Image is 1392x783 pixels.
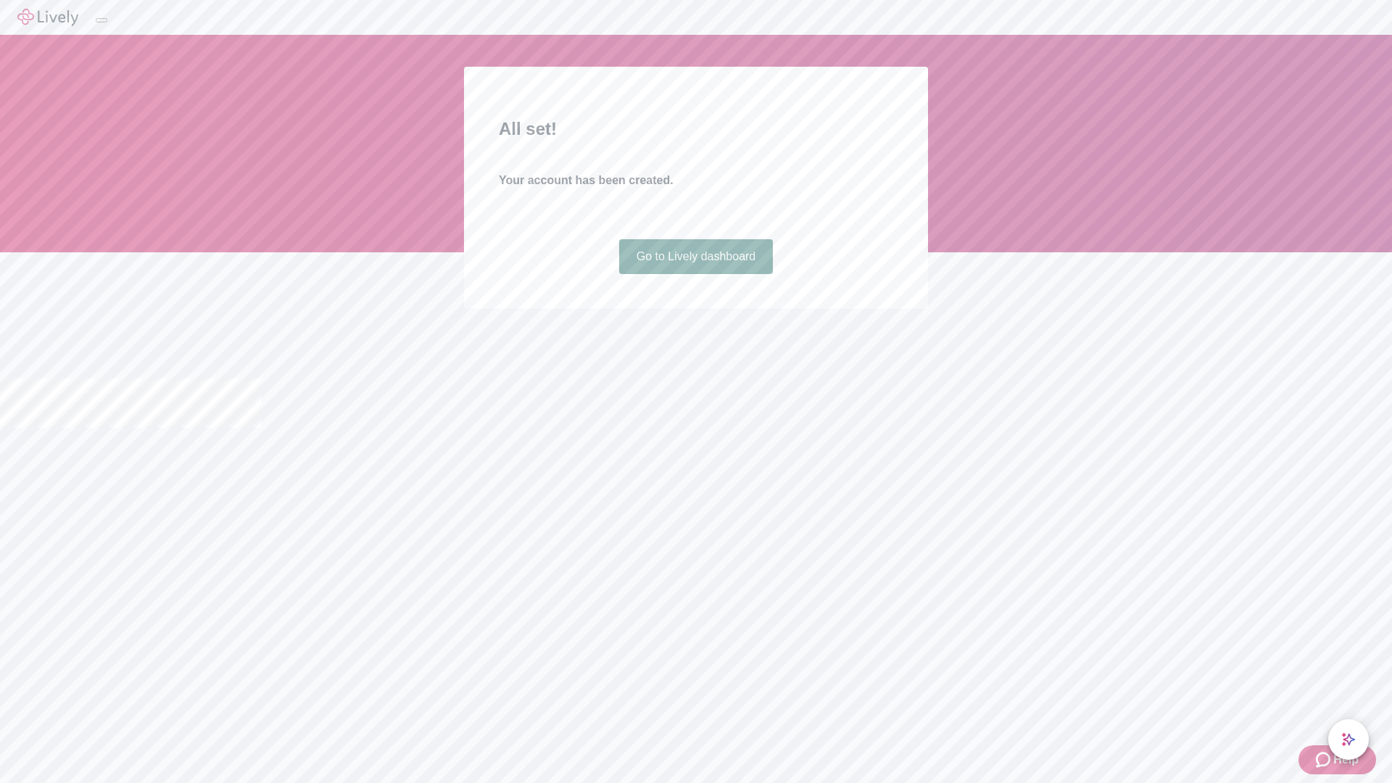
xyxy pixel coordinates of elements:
[1298,745,1376,774] button: Zendesk support iconHelp
[1328,719,1369,760] button: chat
[499,172,893,189] h4: Your account has been created.
[96,18,107,22] button: Log out
[619,239,774,274] a: Go to Lively dashboard
[499,116,893,142] h2: All set!
[1333,751,1359,768] span: Help
[1341,732,1356,747] svg: Lively AI Assistant
[17,9,78,26] img: Lively
[1316,751,1333,768] svg: Zendesk support icon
